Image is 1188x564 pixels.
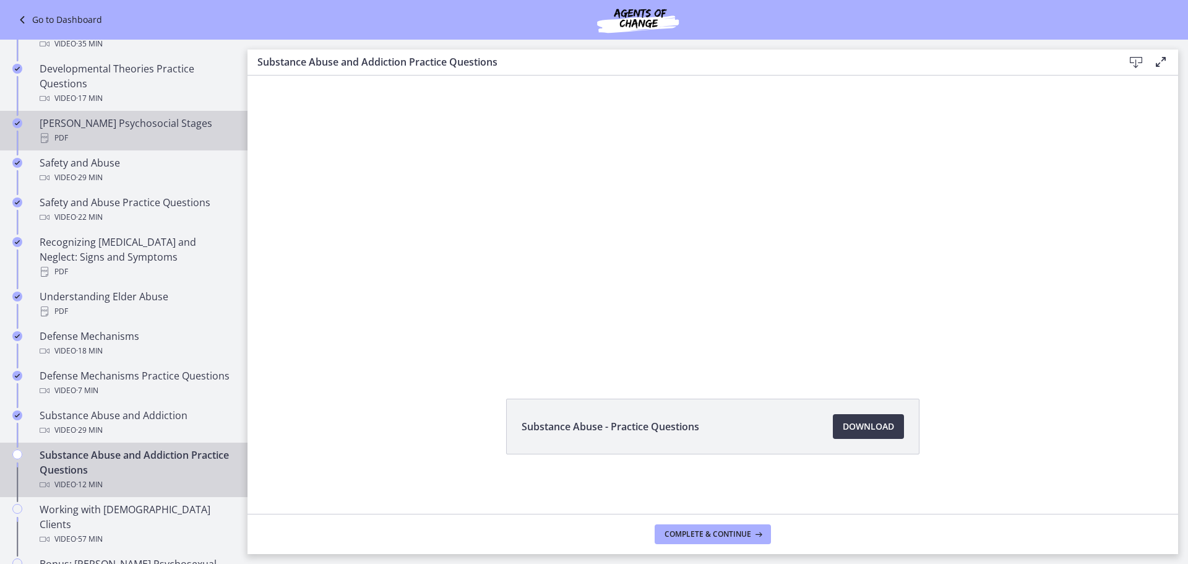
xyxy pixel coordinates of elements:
[40,235,233,279] div: Recognizing [MEDICAL_DATA] and Neglect: Signs and Symptoms
[40,477,233,492] div: Video
[76,383,98,398] span: · 7 min
[40,448,233,492] div: Substance Abuse and Addiction Practice Questions
[12,237,22,247] i: Completed
[40,155,233,185] div: Safety and Abuse
[76,37,103,51] span: · 35 min
[40,37,233,51] div: Video
[40,116,233,145] div: [PERSON_NAME] Psychosocial Stages
[247,22,1178,370] iframe: Video Lesson
[12,118,22,128] i: Completed
[40,532,233,547] div: Video
[12,371,22,381] i: Completed
[12,158,22,168] i: Completed
[40,502,233,547] div: Working with [DEMOGRAPHIC_DATA] Clients
[12,64,22,74] i: Completed
[40,329,233,358] div: Defense Mechanisms
[76,477,103,492] span: · 12 min
[40,423,233,438] div: Video
[40,264,233,279] div: PDF
[12,410,22,420] i: Completed
[40,408,233,438] div: Substance Abuse and Addiction
[40,383,233,398] div: Video
[40,289,233,319] div: Understanding Elder Abuse
[665,529,751,539] span: Complete & continue
[40,210,233,225] div: Video
[12,292,22,302] i: Completed
[12,197,22,207] i: Completed
[522,419,699,434] span: Substance Abuse - Practice Questions
[40,195,233,225] div: Safety and Abuse Practice Questions
[40,344,233,358] div: Video
[833,414,904,439] a: Download
[76,344,103,358] span: · 18 min
[76,423,103,438] span: · 29 min
[15,12,102,27] a: Go to Dashboard
[12,331,22,341] i: Completed
[76,170,103,185] span: · 29 min
[40,61,233,106] div: Developmental Theories Practice Questions
[76,91,103,106] span: · 17 min
[40,131,233,145] div: PDF
[843,419,894,434] span: Download
[76,210,103,225] span: · 22 min
[40,170,233,185] div: Video
[564,5,712,35] img: Agents of Change Social Work Test Prep
[40,304,233,319] div: PDF
[76,532,103,547] span: · 57 min
[655,524,771,544] button: Complete & continue
[40,91,233,106] div: Video
[40,368,233,398] div: Defense Mechanisms Practice Questions
[257,54,1104,69] h3: Substance Abuse and Addiction Practice Questions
